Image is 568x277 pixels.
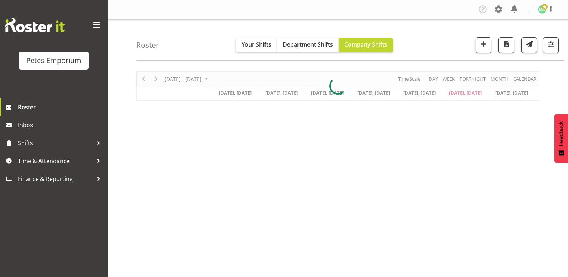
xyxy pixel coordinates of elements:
[339,38,393,52] button: Company Shifts
[136,41,159,49] h4: Roster
[18,138,93,148] span: Shifts
[498,37,514,53] button: Download a PDF of the roster according to the set date range.
[236,38,277,52] button: Your Shifts
[521,37,537,53] button: Send a list of all shifts for the selected filtered period to all rostered employees.
[344,40,387,48] span: Company Shifts
[26,55,81,66] div: Petes Emporium
[5,18,65,32] img: Rosterit website logo
[543,37,559,53] button: Filter Shifts
[476,37,491,53] button: Add a new shift
[242,40,271,48] span: Your Shifts
[18,173,93,184] span: Finance & Reporting
[558,121,564,146] span: Feedback
[18,102,104,113] span: Roster
[277,38,339,52] button: Department Shifts
[18,120,104,130] span: Inbox
[283,40,333,48] span: Department Shifts
[538,5,546,14] img: melissa-cowen2635.jpg
[554,114,568,163] button: Feedback - Show survey
[18,156,93,166] span: Time & Attendance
